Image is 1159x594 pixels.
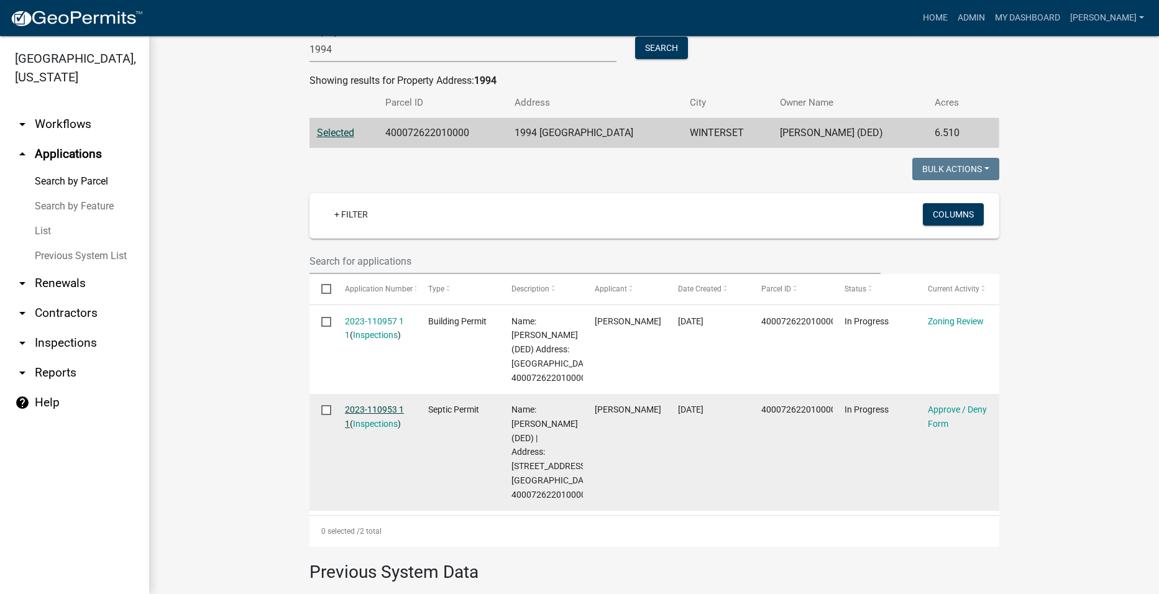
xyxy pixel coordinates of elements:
a: Home [918,6,953,30]
th: Acres [927,88,979,117]
span: 04/06/2023 [678,404,703,414]
i: arrow_drop_down [15,117,30,132]
span: Name: PERKINS, WILLIAM W III (DED) Address: 1994 QUAIL RIDGE AVE Parcel ID: 400072622010000 [511,316,597,383]
div: ( ) [345,314,405,343]
a: Inspections [353,330,398,340]
i: arrow_drop_up [15,147,30,162]
td: 400072622010000 [378,118,507,148]
div: Showing results for Property Address: [309,73,999,88]
td: [PERSON_NAME] (DED) [772,118,927,148]
a: 2023-110953 1 1 [345,404,404,429]
td: WINTERSET [682,118,772,148]
span: Septic Permit [428,404,479,414]
th: Owner Name [772,88,927,117]
a: Admin [953,6,990,30]
a: Approve / Deny Form [928,404,987,429]
div: ( ) [345,403,405,431]
datatable-header-cell: Current Activity [916,274,999,304]
a: 2023-110957 1 1 [345,316,404,340]
datatable-header-cell: Type [416,274,500,304]
span: Status [845,285,866,293]
a: + Filter [324,203,378,226]
datatable-header-cell: Date Created [666,274,749,304]
datatable-header-cell: Status [833,274,916,304]
span: William Perkins III [595,316,661,326]
th: Address [507,88,682,117]
span: Current Activity [928,285,979,293]
th: Parcel ID [378,88,507,117]
span: Building Permit [428,316,487,326]
td: 6.510 [927,118,979,148]
datatable-header-cell: Description [500,274,583,304]
span: Description [511,285,549,293]
i: arrow_drop_down [15,336,30,350]
span: 400072622010000 [761,316,836,326]
span: 04/06/2023 [678,316,703,326]
span: In Progress [845,316,889,326]
button: Columns [923,203,984,226]
button: Search [635,37,688,59]
span: Applicant [595,285,627,293]
span: 0 selected / [321,527,360,536]
th: City [682,88,772,117]
span: Parcel ID [761,285,791,293]
a: Zoning Review [928,316,984,326]
i: arrow_drop_down [15,365,30,380]
datatable-header-cell: Parcel ID [749,274,833,304]
span: 400072622010000 [761,404,836,414]
a: My Dashboard [990,6,1065,30]
a: [PERSON_NAME] [1065,6,1149,30]
span: William Perkins III [595,404,661,414]
span: In Progress [845,404,889,414]
a: Selected [317,127,354,139]
datatable-header-cell: Applicant [583,274,666,304]
div: 2 total [309,516,999,547]
input: Search for applications [309,249,881,274]
a: Inspections [353,419,398,429]
button: Bulk Actions [912,158,999,180]
i: arrow_drop_down [15,306,30,321]
span: Name: PERKINS, WILLIAM W III (DED) | Address: 1994 QUAIL RIDGE AVE | Parcel ID: 400072622010000 [511,404,597,500]
span: Application Number [345,285,413,293]
strong: 1994 [474,75,497,86]
span: Date Created [678,285,722,293]
i: help [15,395,30,410]
datatable-header-cell: Application Number [333,274,416,304]
td: 1994 [GEOGRAPHIC_DATA] [507,118,682,148]
h3: Previous System Data [309,547,999,585]
datatable-header-cell: Select [309,274,333,304]
span: Type [428,285,444,293]
i: arrow_drop_down [15,276,30,291]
